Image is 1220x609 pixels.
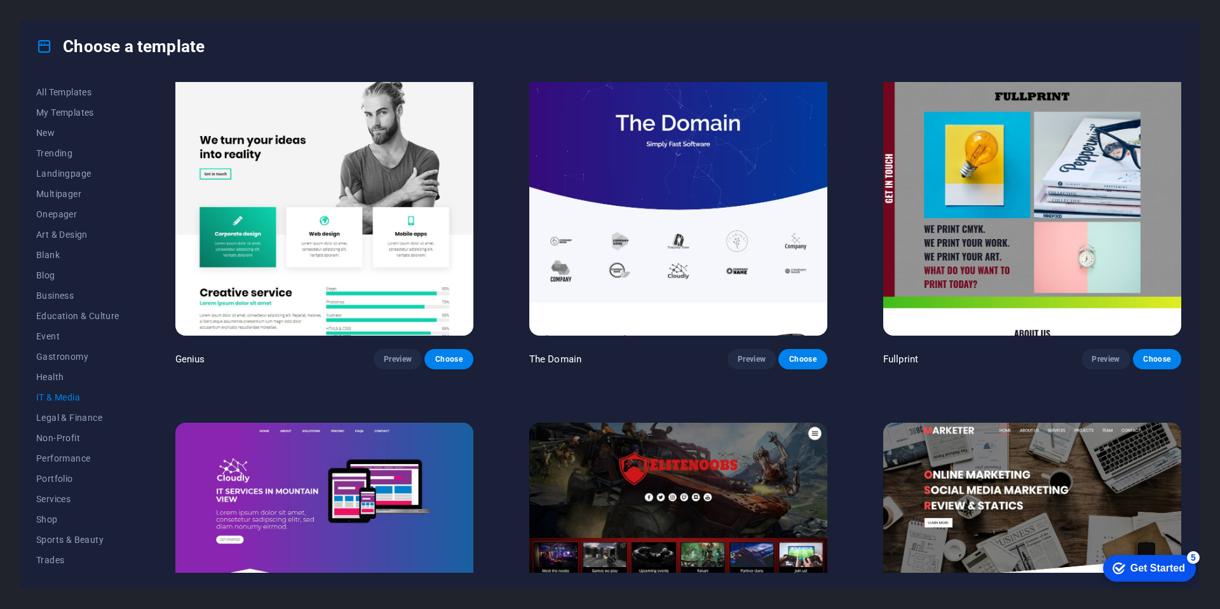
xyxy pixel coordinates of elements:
[36,82,119,102] button: All Templates
[36,535,119,545] span: Sports & Beauty
[36,448,119,469] button: Performance
[36,326,119,346] button: Event
[384,354,412,364] span: Preview
[789,354,817,364] span: Choose
[424,349,473,369] button: Choose
[36,367,119,387] button: Health
[36,474,119,484] span: Portfolio
[36,453,119,463] span: Performance
[36,209,119,219] span: Onepager
[10,6,103,33] div: Get Started 5 items remaining, 0% complete
[1143,354,1171,364] span: Choose
[36,428,119,448] button: Non-Profit
[37,14,92,25] div: Get Started
[36,163,119,184] button: Landingpage
[36,143,119,163] button: Trending
[36,407,119,428] button: Legal & Finance
[435,354,463,364] span: Choose
[36,372,119,382] span: Health
[36,102,119,123] button: My Templates
[36,433,119,443] span: Non-Profit
[1092,354,1120,364] span: Preview
[36,494,119,504] span: Services
[36,291,119,301] span: Business
[36,224,119,245] button: Art & Design
[36,489,119,509] button: Services
[94,3,107,15] div: 5
[36,550,119,570] button: Trades
[36,392,119,402] span: IT & Media
[36,36,205,57] h4: Choose a template
[374,349,422,369] button: Preview
[36,352,119,362] span: Gastronomy
[36,107,119,118] span: My Templates
[36,128,119,138] span: New
[36,168,119,179] span: Landingpage
[36,530,119,550] button: Sports & Beauty
[36,265,119,285] button: Blog
[36,184,119,204] button: Multipager
[36,514,119,524] span: Shop
[36,306,119,326] button: Education & Culture
[738,354,766,364] span: Preview
[36,148,119,158] span: Trending
[36,346,119,367] button: Gastronomy
[36,189,119,199] span: Multipager
[883,60,1181,335] img: Fullprint
[1081,349,1130,369] button: Preview
[883,353,918,366] p: Fullprint
[36,229,119,240] span: Art & Design
[36,387,119,407] button: IT & Media
[728,349,776,369] button: Preview
[36,250,119,260] span: Blank
[36,570,119,591] button: Travel
[1133,349,1181,369] button: Choose
[529,353,581,366] p: The Domain
[36,123,119,143] button: New
[36,270,119,280] span: Blog
[36,204,119,224] button: Onepager
[36,469,119,489] button: Portfolio
[36,331,119,341] span: Event
[36,87,119,97] span: All Templates
[36,413,119,423] span: Legal & Finance
[175,353,205,366] p: Genius
[36,285,119,306] button: Business
[778,349,827,369] button: Choose
[36,555,119,565] span: Trades
[36,509,119,530] button: Shop
[529,60,827,335] img: The Domain
[175,60,473,335] img: Genius
[36,245,119,265] button: Blank
[36,311,119,321] span: Education & Culture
